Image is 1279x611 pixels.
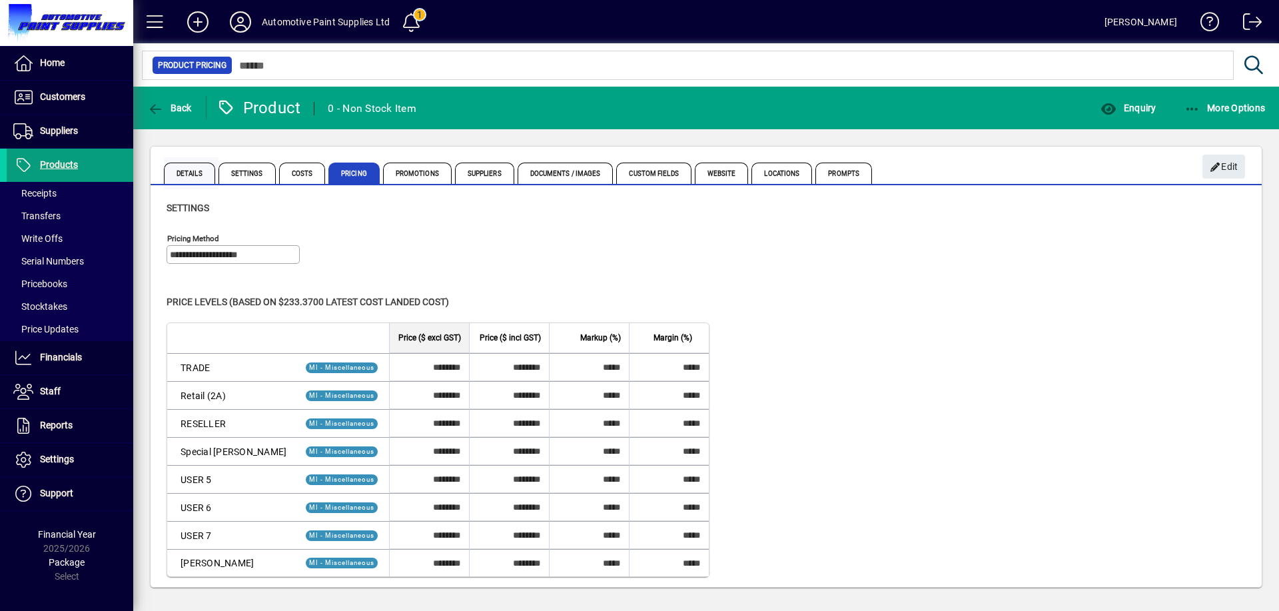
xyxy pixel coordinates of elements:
span: Receipts [13,188,57,199]
span: Customers [40,91,85,102]
span: Margin (%) [653,330,692,345]
span: MI - Miscellaneous [309,532,374,539]
a: Knowledge Base [1190,3,1220,46]
span: Settings [167,203,209,213]
span: Home [40,57,65,68]
a: Suppliers [7,115,133,148]
span: Settings [218,163,276,184]
span: Website [695,163,749,184]
td: [PERSON_NAME] [167,549,294,576]
div: [PERSON_NAME] [1104,11,1177,33]
div: 0 - Non Stock Item [328,98,416,119]
button: Profile [219,10,262,34]
span: Documents / Images [518,163,614,184]
a: Staff [7,375,133,408]
span: Settings [40,454,74,464]
span: Markup (%) [580,330,621,345]
span: Promotions [383,163,452,184]
td: USER 5 [167,465,294,493]
span: Support [40,488,73,498]
app-page-header-button: Back [133,96,207,120]
span: Stocktakes [13,301,67,312]
a: Price Updates [7,318,133,340]
a: Settings [7,443,133,476]
a: Transfers [7,205,133,227]
td: Special [PERSON_NAME] [167,437,294,465]
button: Enquiry [1097,96,1159,120]
td: USER 6 [167,493,294,521]
span: MI - Miscellaneous [309,448,374,455]
a: Home [7,47,133,80]
a: Logout [1233,3,1262,46]
a: Customers [7,81,133,114]
mat-label: Pricing method [167,234,219,243]
span: Suppliers [455,163,514,184]
span: Staff [40,386,61,396]
span: Custom Fields [616,163,691,184]
button: Edit [1202,155,1245,179]
button: More Options [1181,96,1269,120]
span: Pricebooks [13,279,67,289]
a: Receipts [7,182,133,205]
span: Financials [40,352,82,362]
td: TRADE [167,353,294,381]
span: Product Pricing [158,59,226,72]
div: Product [216,97,301,119]
div: Automotive Paint Supplies Ltd [262,11,390,33]
span: Package [49,557,85,568]
span: Costs [279,163,326,184]
a: Support [7,477,133,510]
a: Serial Numbers [7,250,133,273]
span: MI - Miscellaneous [309,364,374,371]
span: Price levels (based on $233.3700 Latest cost landed cost) [167,297,449,307]
span: Write Offs [13,233,63,244]
a: Financials [7,341,133,374]
span: Back [147,103,192,113]
span: Price Updates [13,324,79,334]
td: Retail (2A) [167,381,294,409]
a: Pricebooks [7,273,133,295]
span: Transfers [13,211,61,221]
span: Details [164,163,215,184]
span: Suppliers [40,125,78,136]
a: Stocktakes [7,295,133,318]
span: Price ($ incl GST) [480,330,541,345]
span: MI - Miscellaneous [309,420,374,427]
span: MI - Miscellaneous [309,476,374,483]
span: Prompts [815,163,872,184]
a: Write Offs [7,227,133,250]
span: MI - Miscellaneous [309,392,374,399]
span: Locations [751,163,812,184]
span: Pricing [328,163,380,184]
span: MI - Miscellaneous [309,559,374,566]
span: MI - Miscellaneous [309,504,374,511]
span: Reports [40,420,73,430]
span: More Options [1184,103,1266,113]
a: Reports [7,409,133,442]
span: Products [40,159,78,170]
td: RESELLER [167,409,294,437]
td: USER 7 [167,521,294,549]
span: Enquiry [1100,103,1156,113]
span: Edit [1210,156,1238,178]
button: Add [177,10,219,34]
button: Back [144,96,195,120]
span: Serial Numbers [13,256,84,267]
span: Price ($ excl GST) [398,330,461,345]
span: Financial Year [38,529,96,540]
